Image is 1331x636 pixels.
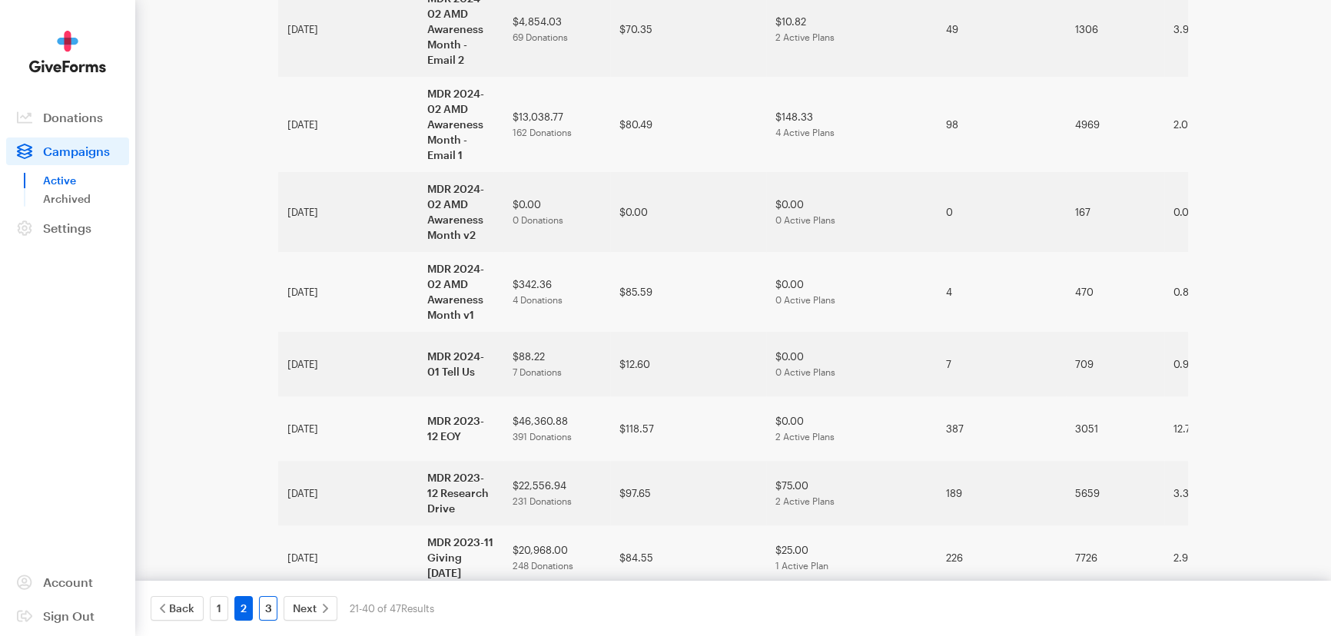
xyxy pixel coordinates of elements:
[503,77,610,172] td: $13,038.77
[766,172,937,252] td: $0.00
[43,171,129,190] a: Active
[1066,396,1164,461] td: 3051
[6,137,129,165] a: Campaigns
[513,294,563,305] span: 4 Donations
[503,461,610,525] td: $22,556.94
[513,495,572,506] span: 231 Donations
[1066,525,1164,590] td: 7726
[278,252,418,332] td: [DATE]
[513,431,572,442] span: 391 Donations
[350,596,434,621] div: 21-40 of 47
[1066,332,1164,396] td: 709
[937,461,1066,525] td: 189
[284,596,337,621] a: Next
[766,77,937,172] td: $148.33
[766,461,937,525] td: $75.00
[503,396,610,461] td: $46,360.88
[418,332,503,396] td: MDR 2024-01 Tell Us
[43,608,95,623] span: Sign Out
[1164,332,1263,396] td: 0.99%
[6,104,129,131] a: Donations
[6,214,129,242] a: Settings
[775,560,828,571] span: 1 Active Plan
[418,461,503,525] td: MDR 2023-12 Research Drive
[513,366,562,377] span: 7 Donations
[1164,252,1263,332] td: 0.85%
[418,77,503,172] td: MDR 2024-02 AMD Awareness Month - Email 1
[937,332,1066,396] td: 7
[43,110,103,124] span: Donations
[937,77,1066,172] td: 98
[1164,525,1263,590] td: 2.95%
[418,252,503,332] td: MDR 2024-02 AMD Awareness Month v1
[610,461,766,525] td: $97.65
[1066,461,1164,525] td: 5659
[401,602,434,614] span: Results
[6,602,129,630] a: Sign Out
[43,575,93,589] span: Account
[775,31,835,42] span: 2 Active Plans
[1066,172,1164,252] td: 167
[278,172,418,252] td: [DATE]
[1164,77,1263,172] td: 2.01%
[43,190,129,208] a: Archived
[610,77,766,172] td: $80.49
[43,220,91,235] span: Settings
[766,252,937,332] td: $0.00
[775,214,835,225] span: 0 Active Plans
[766,396,937,461] td: $0.00
[1066,77,1164,172] td: 4969
[610,396,766,461] td: $118.57
[503,252,610,332] td: $342.36
[513,214,563,225] span: 0 Donations
[278,332,418,396] td: [DATE]
[278,396,418,461] td: [DATE]
[775,495,835,506] span: 2 Active Plans
[766,525,937,590] td: $25.00
[43,144,110,158] span: Campaigns
[29,31,106,73] img: GiveForms
[278,525,418,590] td: [DATE]
[937,172,1066,252] td: 0
[278,77,418,172] td: [DATE]
[610,332,766,396] td: $12.60
[513,31,568,42] span: 69 Donations
[610,525,766,590] td: $84.55
[259,596,277,621] a: 3
[610,252,766,332] td: $85.59
[1066,252,1164,332] td: 470
[1164,396,1263,461] td: 12.75%
[169,599,194,618] span: Back
[775,431,835,442] span: 2 Active Plans
[418,525,503,590] td: MDR 2023-11 Giving [DATE]
[293,599,317,618] span: Next
[210,596,228,621] a: 1
[775,294,835,305] span: 0 Active Plans
[610,172,766,252] td: $0.00
[278,461,418,525] td: [DATE]
[503,525,610,590] td: $20,968.00
[418,396,503,461] td: MDR 2023-12 EOY
[775,366,835,377] span: 0 Active Plans
[418,172,503,252] td: MDR 2024-02 AMD Awareness Month v2
[6,568,129,596] a: Account
[1164,172,1263,252] td: 0.00%
[775,127,835,137] span: 4 Active Plans
[503,172,610,252] td: $0.00
[513,127,572,137] span: 162 Donations
[937,525,1066,590] td: 226
[766,332,937,396] td: $0.00
[937,396,1066,461] td: 387
[937,252,1066,332] td: 4
[151,596,204,621] a: Back
[503,332,610,396] td: $88.22
[513,560,573,571] span: 248 Donations
[1164,461,1263,525] td: 3.38%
